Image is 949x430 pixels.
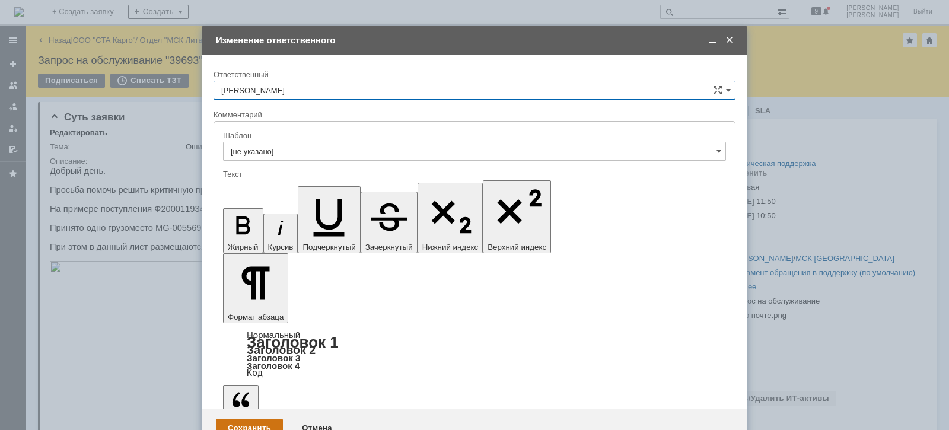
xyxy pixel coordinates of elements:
[247,368,263,378] a: Код
[707,35,719,46] span: Свернуть (Ctrl + M)
[247,333,339,351] a: Заголовок 1
[422,243,479,251] span: Нижний индекс
[268,243,294,251] span: Курсив
[247,353,300,363] a: Заголовок 3
[483,180,551,253] button: Верхний индекс
[223,208,263,253] button: Жирный
[223,253,288,323] button: Формат абзаца
[361,192,418,253] button: Зачеркнутый
[216,35,735,46] div: Изменение ответственного
[223,331,726,377] div: Формат абзаца
[247,361,300,371] a: Заголовок 4
[247,330,300,340] a: Нормальный
[223,385,259,425] button: Цитата
[365,243,413,251] span: Зачеркнутый
[263,214,298,253] button: Курсив
[724,35,735,46] span: Закрыть
[302,243,355,251] span: Подчеркнутый
[223,170,724,178] div: Текст
[298,186,360,253] button: Подчеркнутый
[247,343,316,356] a: Заголовок 2
[214,110,735,121] div: Комментарий
[228,313,284,321] span: Формат абзаца
[488,243,546,251] span: Верхний индекс
[418,183,483,253] button: Нижний индекс
[713,85,722,95] span: Сложная форма
[223,132,724,139] div: Шаблон
[214,71,733,78] div: Ответственный
[228,243,259,251] span: Жирный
